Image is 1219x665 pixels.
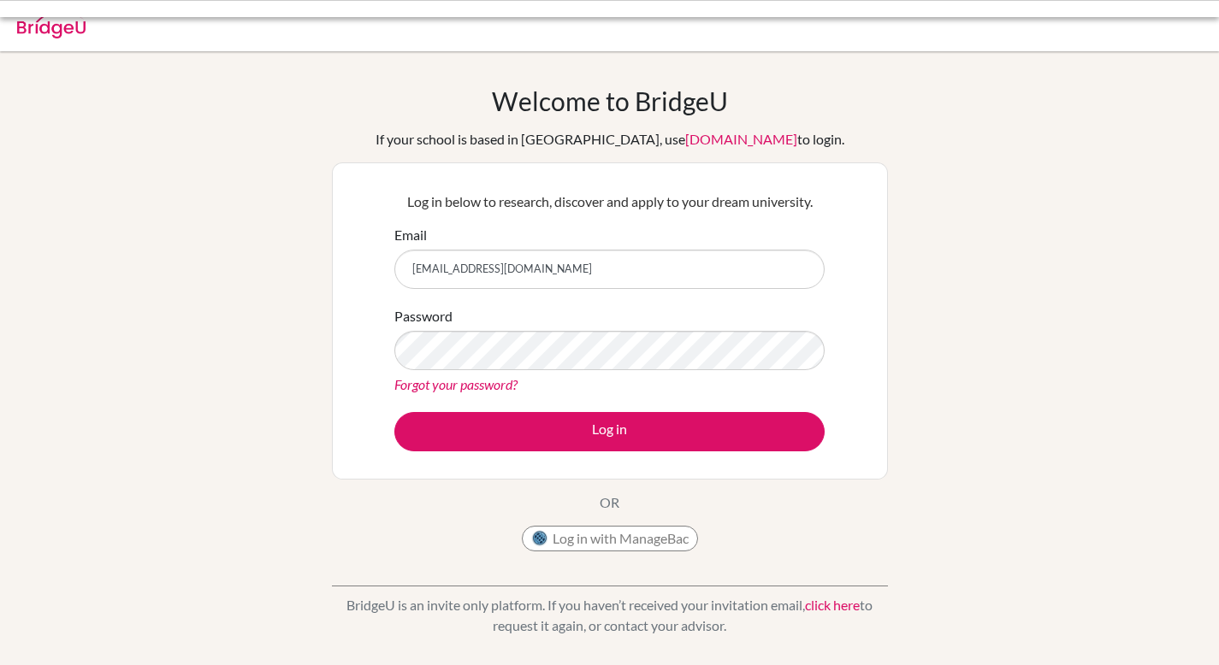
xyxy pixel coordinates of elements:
[17,11,86,38] img: Bridge-U
[685,131,797,147] a: [DOMAIN_NAME]
[805,597,860,613] a: click here
[522,526,698,551] button: Log in with ManageBac
[332,595,888,636] p: BridgeU is an invite only platform. If you haven’t received your invitation email, to request it ...
[492,85,728,116] h1: Welcome to BridgeU
[114,14,849,34] div: Invalid email or password.
[394,412,825,451] button: Log in
[394,306,453,327] label: Password
[394,376,518,392] a: Forgot your password?
[376,129,844,150] div: If your school is based in [GEOGRAPHIC_DATA], use to login.
[394,225,427,245] label: Email
[600,492,619,513] p: OR
[394,191,825,212] p: Log in below to research, discover and apply to your dream university.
